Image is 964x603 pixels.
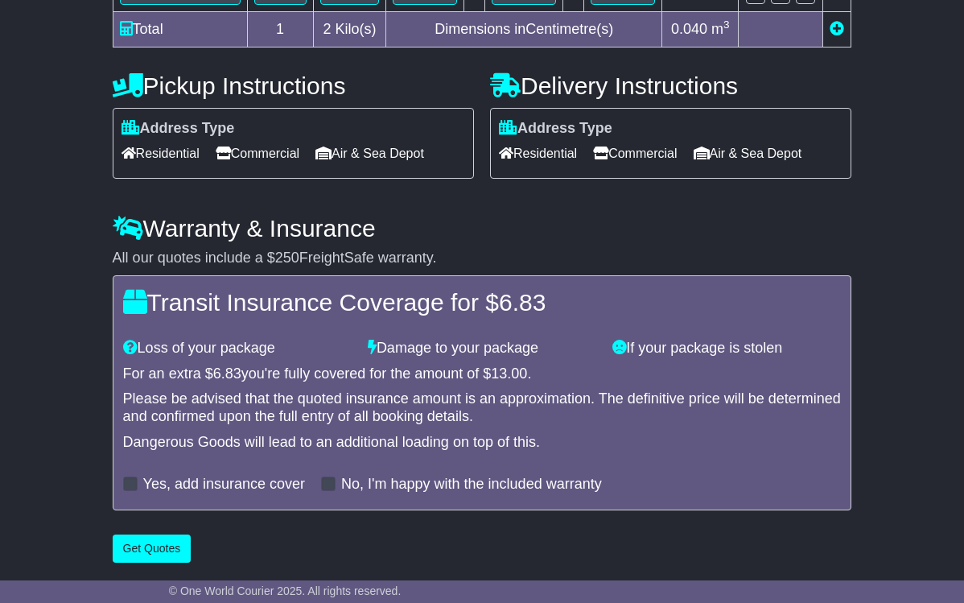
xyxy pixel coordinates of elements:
[113,72,474,99] h4: Pickup Instructions
[247,11,313,47] td: 1
[123,289,842,316] h4: Transit Insurance Coverage for $
[115,340,360,357] div: Loss of your package
[123,366,842,383] div: For an extra $ you're fully covered for the amount of $ .
[694,141,802,166] span: Air & Sea Depot
[143,476,305,494] label: Yes, add insurance cover
[315,141,424,166] span: Air & Sea Depot
[113,215,852,242] h4: Warranty & Insurance
[113,11,247,47] td: Total
[499,120,612,138] label: Address Type
[123,434,842,452] div: Dangerous Goods will lead to an additional loading on top of this.
[386,11,662,47] td: Dimensions in Centimetre(s)
[711,21,730,37] span: m
[830,21,844,37] a: Add new item
[113,250,852,267] div: All our quotes include a $ FreightSafe warranty.
[499,289,546,316] span: 6.83
[216,141,299,166] span: Commercial
[122,120,235,138] label: Address Type
[671,21,707,37] span: 0.040
[593,141,677,166] span: Commercial
[341,476,602,494] label: No, I'm happy with the included warranty
[213,366,241,382] span: 6.83
[169,584,402,597] span: © One World Courier 2025. All rights reserved.
[275,250,299,266] span: 250
[604,340,849,357] div: If your package is stolen
[123,390,842,425] div: Please be advised that the quoted insurance amount is an approximation. The definitive price will...
[490,72,851,99] h4: Delivery Instructions
[323,21,331,37] span: 2
[491,366,527,382] span: 13.00
[723,19,730,31] sup: 3
[122,141,200,166] span: Residential
[113,535,192,563] button: Get Quotes
[360,340,604,357] div: Damage to your package
[313,11,386,47] td: Kilo(s)
[499,141,577,166] span: Residential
